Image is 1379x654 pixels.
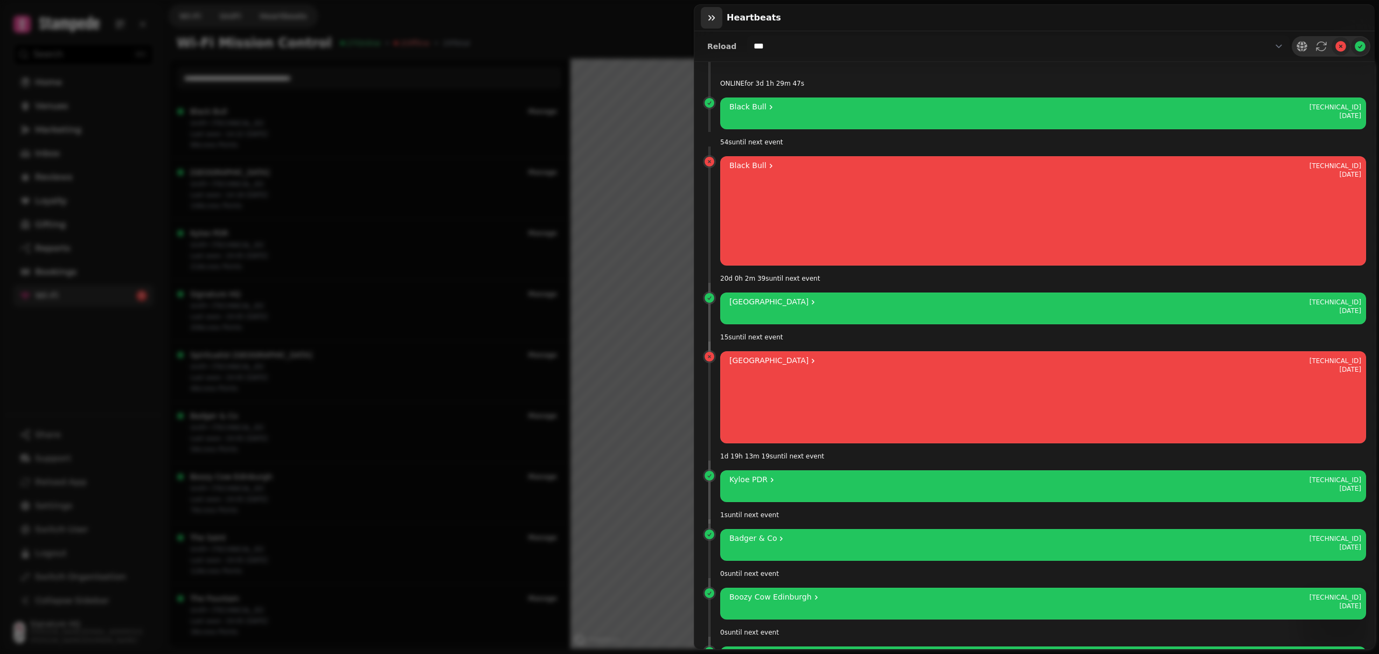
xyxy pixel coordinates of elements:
[1310,476,1361,484] span: [TECHNICAL_ID]
[729,102,775,111] a: Black Bull
[729,161,775,170] a: Black Bull
[729,161,767,170] span: Black Bull
[729,593,820,601] a: Boozy Cow Edinburgh
[720,452,1366,461] p: 1d 19h 13m 19s until next event
[1310,162,1361,170] span: [TECHNICAL_ID]
[729,475,768,484] span: Kyloe PDR
[720,138,1366,147] p: 54s until next event
[720,274,1366,283] p: 20d 0h 2m 39s until next event
[720,333,1366,342] p: 15s until next event
[699,39,745,53] button: Reload
[729,297,817,306] a: [GEOGRAPHIC_DATA]
[720,79,1366,88] p: ONLINE for 3d 1h 29m 47s
[729,475,776,484] a: Kyloe PDR
[729,297,809,306] span: [GEOGRAPHIC_DATA]
[1310,298,1361,307] span: [TECHNICAL_ID]
[729,593,812,601] span: Boozy Cow Edinburgh
[727,11,785,24] h3: Heartbeats
[729,356,809,365] span: [GEOGRAPHIC_DATA]
[1339,365,1361,374] time: [DATE]
[720,628,1366,637] p: 0s until next event
[1310,593,1361,602] span: [TECHNICAL_ID]
[720,511,1366,519] p: 1s until next event
[729,356,817,365] a: [GEOGRAPHIC_DATA]
[1310,357,1361,365] span: [TECHNICAL_ID]
[1339,112,1361,120] time: [DATE]
[729,534,777,542] span: Badger & Co
[720,569,1366,578] p: 0s until next event
[1339,543,1361,552] time: [DATE]
[729,534,785,542] a: Badger & Co
[1310,534,1361,543] span: [TECHNICAL_ID]
[1339,484,1361,493] time: [DATE]
[1310,103,1361,112] span: [TECHNICAL_ID]
[729,102,767,111] span: Black Bull
[707,43,736,50] span: Reload
[1339,307,1361,315] time: [DATE]
[1339,170,1361,179] time: [DATE]
[1339,602,1361,610] time: [DATE]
